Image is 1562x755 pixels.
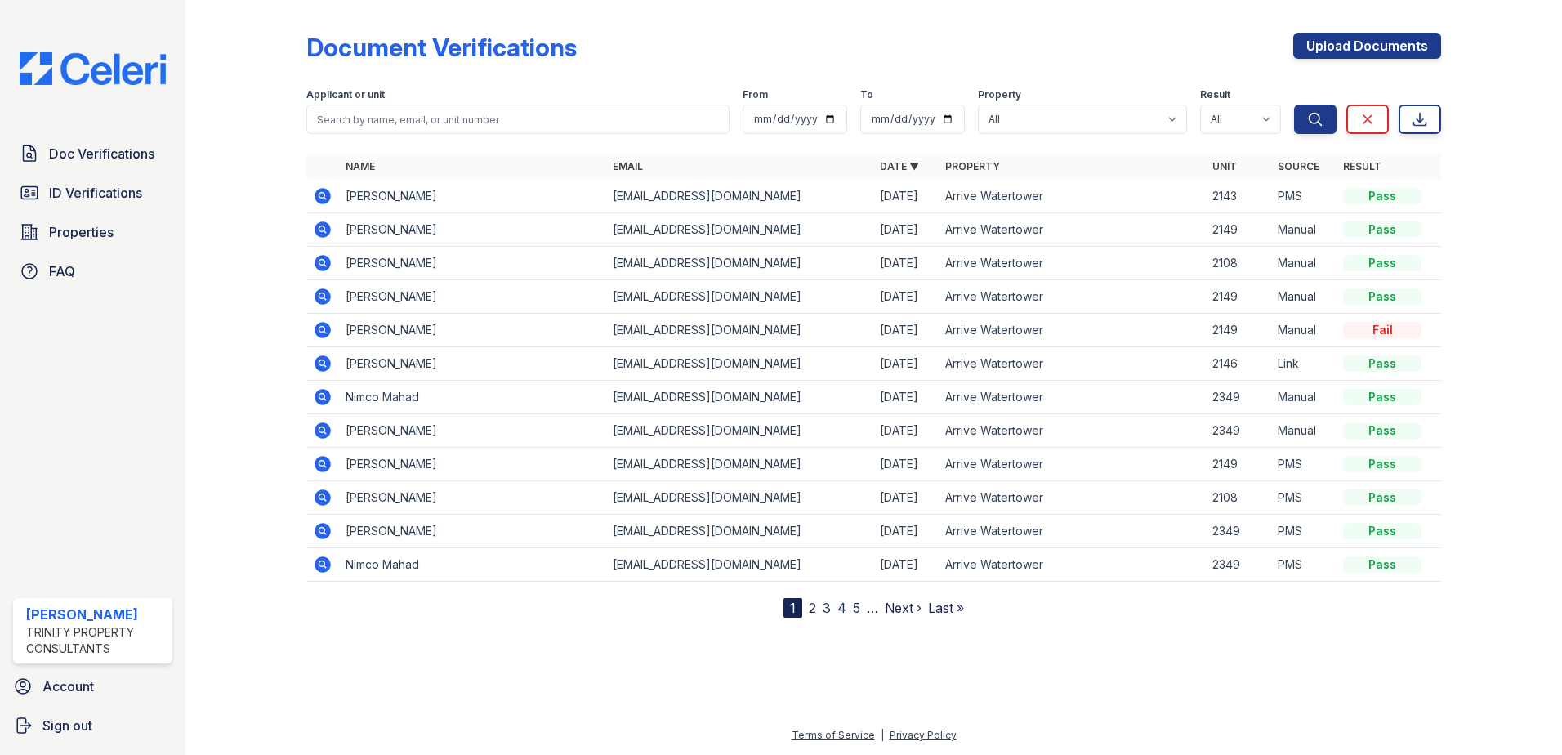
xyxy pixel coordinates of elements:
[49,261,75,281] span: FAQ
[49,222,114,242] span: Properties
[939,314,1206,347] td: Arrive Watertower
[7,670,179,703] a: Account
[339,314,606,347] td: [PERSON_NAME]
[606,548,873,582] td: [EMAIL_ADDRESS][DOMAIN_NAME]
[49,144,154,163] span: Doc Verifications
[873,515,939,548] td: [DATE]
[939,515,1206,548] td: Arrive Watertower
[939,381,1206,414] td: Arrive Watertower
[853,600,860,616] a: 5
[339,347,606,381] td: [PERSON_NAME]
[823,600,831,616] a: 3
[939,448,1206,481] td: Arrive Watertower
[928,600,964,616] a: Last »
[1206,247,1271,280] td: 2108
[42,716,92,735] span: Sign out
[13,137,172,170] a: Doc Verifications
[49,183,142,203] span: ID Verifications
[339,247,606,280] td: [PERSON_NAME]
[1343,188,1421,204] div: Pass
[860,88,873,101] label: To
[1343,489,1421,506] div: Pass
[939,280,1206,314] td: Arrive Watertower
[13,216,172,248] a: Properties
[606,314,873,347] td: [EMAIL_ADDRESS][DOMAIN_NAME]
[339,180,606,213] td: [PERSON_NAME]
[890,729,957,741] a: Privacy Policy
[1343,322,1421,338] div: Fail
[1271,548,1337,582] td: PMS
[885,600,922,616] a: Next ›
[26,624,166,657] div: Trinity Property Consultants
[867,598,878,618] span: …
[1343,456,1421,472] div: Pass
[1343,255,1421,271] div: Pass
[606,414,873,448] td: [EMAIL_ADDRESS][DOMAIN_NAME]
[306,33,577,62] div: Document Verifications
[1343,556,1421,573] div: Pass
[606,481,873,515] td: [EMAIL_ADDRESS][DOMAIN_NAME]
[809,600,816,616] a: 2
[306,105,730,134] input: Search by name, email, or unit number
[339,515,606,548] td: [PERSON_NAME]
[1206,314,1271,347] td: 2149
[1206,381,1271,414] td: 2349
[880,160,919,172] a: Date ▼
[13,176,172,209] a: ID Verifications
[339,381,606,414] td: Nimco Mahad
[1271,280,1337,314] td: Manual
[873,414,939,448] td: [DATE]
[1271,481,1337,515] td: PMS
[1206,448,1271,481] td: 2149
[783,598,802,618] div: 1
[1271,515,1337,548] td: PMS
[606,280,873,314] td: [EMAIL_ADDRESS][DOMAIN_NAME]
[606,515,873,548] td: [EMAIL_ADDRESS][DOMAIN_NAME]
[1206,548,1271,582] td: 2349
[978,88,1021,101] label: Property
[606,381,873,414] td: [EMAIL_ADDRESS][DOMAIN_NAME]
[873,247,939,280] td: [DATE]
[606,213,873,247] td: [EMAIL_ADDRESS][DOMAIN_NAME]
[873,481,939,515] td: [DATE]
[339,280,606,314] td: [PERSON_NAME]
[1212,160,1237,172] a: Unit
[1343,389,1421,405] div: Pass
[1271,347,1337,381] td: Link
[606,448,873,481] td: [EMAIL_ADDRESS][DOMAIN_NAME]
[1343,523,1421,539] div: Pass
[339,481,606,515] td: [PERSON_NAME]
[1206,347,1271,381] td: 2146
[1278,160,1319,172] a: Source
[1206,414,1271,448] td: 2349
[873,213,939,247] td: [DATE]
[939,347,1206,381] td: Arrive Watertower
[1343,160,1381,172] a: Result
[939,180,1206,213] td: Arrive Watertower
[1206,481,1271,515] td: 2108
[873,280,939,314] td: [DATE]
[339,414,606,448] td: [PERSON_NAME]
[939,548,1206,582] td: Arrive Watertower
[939,247,1206,280] td: Arrive Watertower
[339,213,606,247] td: [PERSON_NAME]
[339,548,606,582] td: Nimco Mahad
[1271,314,1337,347] td: Manual
[606,347,873,381] td: [EMAIL_ADDRESS][DOMAIN_NAME]
[306,88,385,101] label: Applicant or unit
[1271,213,1337,247] td: Manual
[26,605,166,624] div: [PERSON_NAME]
[743,88,768,101] label: From
[7,709,179,742] a: Sign out
[1271,180,1337,213] td: PMS
[873,180,939,213] td: [DATE]
[1271,247,1337,280] td: Manual
[1343,221,1421,238] div: Pass
[873,314,939,347] td: [DATE]
[1293,33,1441,59] a: Upload Documents
[606,247,873,280] td: [EMAIL_ADDRESS][DOMAIN_NAME]
[837,600,846,616] a: 4
[1206,213,1271,247] td: 2149
[1206,515,1271,548] td: 2349
[346,160,375,172] a: Name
